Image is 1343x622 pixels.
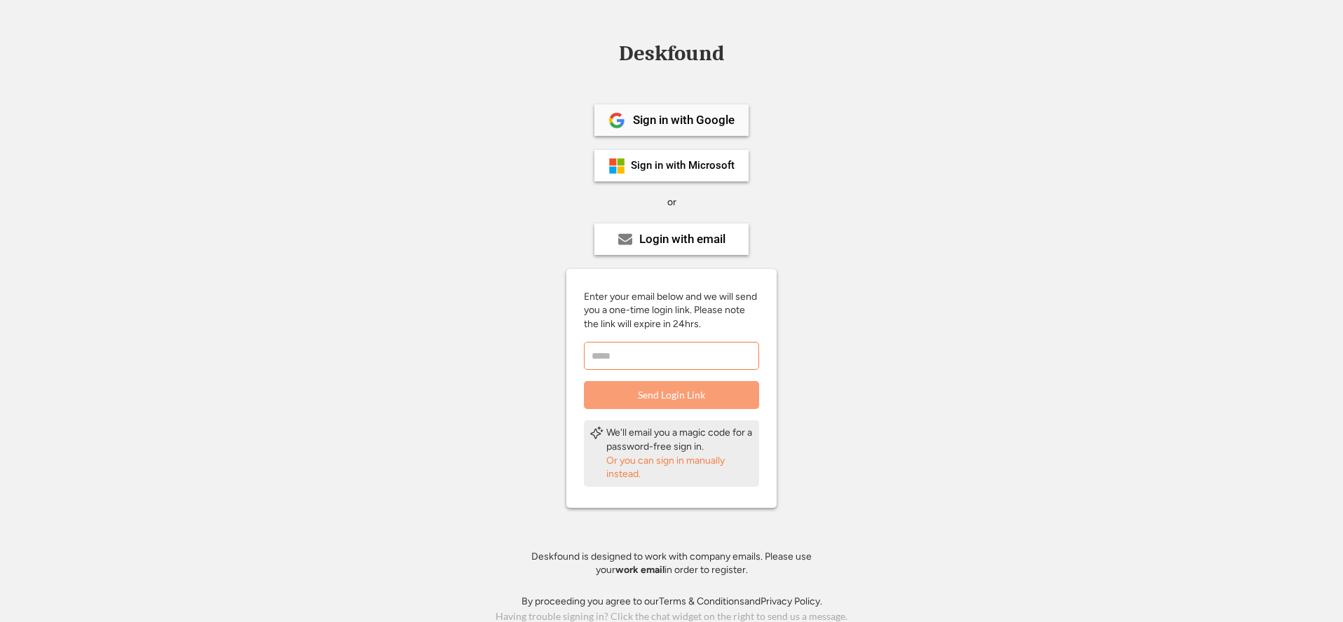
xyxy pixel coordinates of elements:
[514,550,829,577] div: Deskfound is designed to work with company emails. Please use your in order to register.
[584,381,759,409] button: Send Login Link
[667,195,676,209] div: or
[633,114,735,126] div: Sign in with Google
[659,595,744,607] a: Terms & Conditions
[639,233,725,245] div: Login with email
[521,595,822,609] div: By proceeding you agree to our and
[631,160,735,171] div: Sign in with Microsoft
[761,595,822,607] a: Privacy Policy.
[608,158,625,174] img: ms-symbollockup_mssymbol_19.png
[606,454,754,481] div: Or you can sign in manually instead.
[615,564,664,576] strong: work email
[606,426,754,453] div: We'll email you a magic code for a password-free sign in.
[608,112,625,129] img: 1024px-Google__G__Logo.svg.png
[584,290,759,331] div: Enter your email below and we will send you a one-time login link. Please note the link will expi...
[612,43,731,64] div: Deskfound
